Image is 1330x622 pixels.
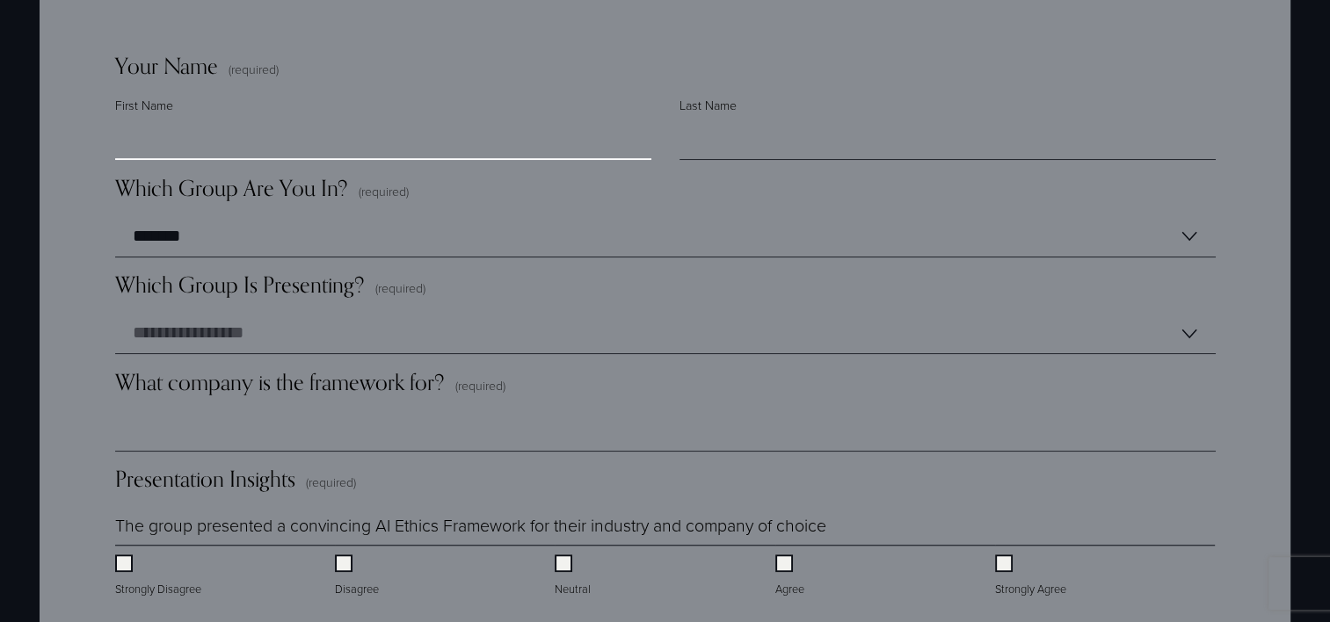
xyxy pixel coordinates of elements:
[115,97,651,118] div: First Name
[306,474,356,491] span: (required)
[455,377,505,394] span: (required)
[115,312,1216,354] select: Which Group Is Presenting?
[115,215,1216,257] select: Which Group Are You In?
[115,175,348,201] span: Which Group Are You In?
[375,279,425,297] span: (required)
[359,183,409,200] span: (required)
[335,554,382,598] label: Disagree
[229,63,279,76] span: (required)
[115,554,205,598] label: Strongly Disagree
[115,369,445,395] span: What company is the framework for?
[115,513,826,537] legend: The group presented a convincing AI Ethics Framework for their industry and company of choice
[775,554,808,598] label: Agree
[115,53,218,79] span: Your Name
[555,554,594,598] label: Neutral
[995,554,1070,598] label: Strongly Agree
[115,466,295,492] span: Presentation Insights
[115,271,365,298] span: Which Group Is Presenting?
[680,97,1216,118] div: Last Name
